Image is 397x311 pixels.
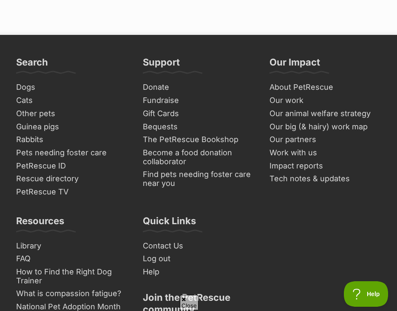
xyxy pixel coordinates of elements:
a: Cats [13,94,131,107]
h3: Support [143,56,180,73]
a: What is compassion fatigue? [13,287,131,300]
a: Contact Us [139,240,258,253]
a: Other pets [13,107,131,120]
a: Become a food donation collaborator [139,146,258,168]
a: Library [13,240,131,253]
h3: Quick Links [143,215,196,232]
a: Pets needing foster care [13,146,131,160]
a: Dogs [13,81,131,94]
h3: Search [16,56,48,73]
a: Guinea pigs [13,120,131,134]
a: Donate [139,81,258,94]
a: Our animal welfare strategy [266,107,384,120]
a: Impact reports [266,160,384,173]
a: Work with us [266,146,384,160]
a: Log out [139,252,258,265]
iframe: Help Scout Beacon - Open [344,281,388,307]
a: Fundraise [139,94,258,107]
a: Gift Cards [139,107,258,120]
h3: Our Impact [269,56,320,73]
a: FAQ [13,252,131,265]
a: Rescue directory [13,172,131,185]
a: How to Find the Right Dog Trainer [13,265,131,287]
span: Close [180,295,198,310]
a: The PetRescue Bookshop [139,133,258,146]
a: Our big (& hairy) work map [266,120,384,134]
a: Our work [266,94,384,107]
a: Tech notes & updates [266,172,384,185]
a: PetRescue TV [13,185,131,199]
a: About PetRescue [266,81,384,94]
h3: Resources [16,215,64,232]
a: Help [139,265,258,279]
a: Rabbits [13,133,131,146]
a: PetRescue ID [13,160,131,173]
a: Bequests [139,120,258,134]
a: Find pets needing foster care near you [139,168,258,190]
a: Our partners [266,133,384,146]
